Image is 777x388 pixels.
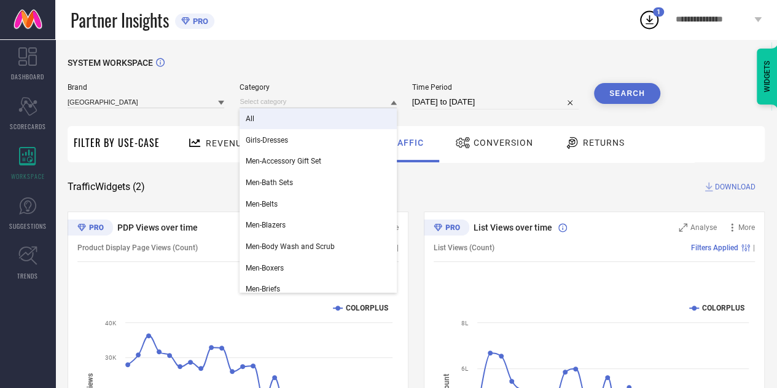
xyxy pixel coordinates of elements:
text: 30K [105,354,117,361]
text: 8L [461,320,469,327]
span: Men-Blazers [246,221,286,229]
span: | [753,243,755,252]
span: Men-Boxers [246,264,284,272]
span: Brand [68,83,224,92]
span: Traffic [385,138,424,148]
span: More [738,223,755,232]
div: Open download list [638,9,660,31]
span: List Views (Count) [434,243,494,252]
text: COLORPLUS [346,304,388,312]
text: COLORPLUS [702,304,744,312]
span: Revenue [206,138,248,148]
text: 6L [461,365,469,372]
div: Premium [68,220,113,238]
span: | [397,243,399,252]
div: Men-Boxers [240,258,396,279]
span: Returns [583,138,625,148]
span: List Views over time [474,223,552,232]
span: PDP Views over time [117,223,198,232]
span: PRO [190,17,208,26]
span: Filter By Use-Case [74,135,160,150]
input: Select category [240,95,396,108]
div: Men-Belts [240,194,396,215]
span: DASHBOARD [11,72,44,81]
span: Category [240,83,396,92]
span: Conversion [474,138,533,148]
div: Men-Body Wash and Scrub [240,236,396,257]
span: Filters Applied [691,243,738,252]
span: SUGGESTIONS [9,221,47,231]
input: Select time period [412,95,579,109]
text: 40K [105,320,117,327]
span: Men-Belts [246,200,278,208]
svg: Zoom [679,223,687,232]
span: 1 [657,8,660,16]
div: Men-Briefs [240,279,396,299]
span: SCORECARDS [10,122,46,131]
span: Men-Bath Sets [246,178,293,187]
span: All [246,114,254,123]
span: SYSTEM WORKSPACE [68,58,153,68]
div: Men-Bath Sets [240,172,396,193]
span: Partner Insights [71,7,169,33]
span: Traffic Widgets ( 2 ) [68,181,145,193]
span: Analyse [690,223,717,232]
span: Men-Accessory Gift Set [246,157,321,165]
div: All [240,108,396,129]
span: DOWNLOAD [715,181,756,193]
div: Men-Blazers [240,215,396,236]
span: Men-Body Wash and Scrub [246,242,335,251]
span: Girls-Dresses [246,136,288,145]
div: Premium [424,220,469,238]
span: Men-Briefs [246,285,280,293]
div: Men-Accessory Gift Set [240,151,396,172]
span: Product Display Page Views (Count) [77,243,198,252]
span: Time Period [412,83,579,92]
span: WORKSPACE [11,172,45,181]
button: Search [594,83,660,104]
span: TRENDS [17,271,38,280]
div: Girls-Dresses [240,130,396,151]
